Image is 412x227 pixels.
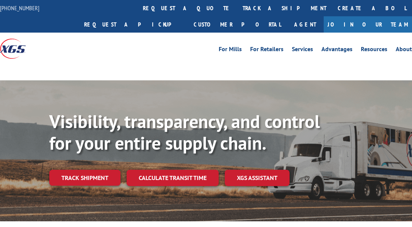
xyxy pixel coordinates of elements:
[127,170,219,186] a: Calculate transit time
[324,16,412,33] a: Join Our Team
[78,16,188,33] a: Request a pickup
[219,46,242,55] a: For Mills
[188,16,287,33] a: Customer Portal
[250,46,284,55] a: For Retailers
[287,16,324,33] a: Agent
[292,46,313,55] a: Services
[361,46,387,55] a: Resources
[321,46,352,55] a: Advantages
[225,170,290,186] a: XGS ASSISTANT
[49,170,121,186] a: Track shipment
[49,110,320,155] b: Visibility, transparency, and control for your entire supply chain.
[396,46,412,55] a: About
